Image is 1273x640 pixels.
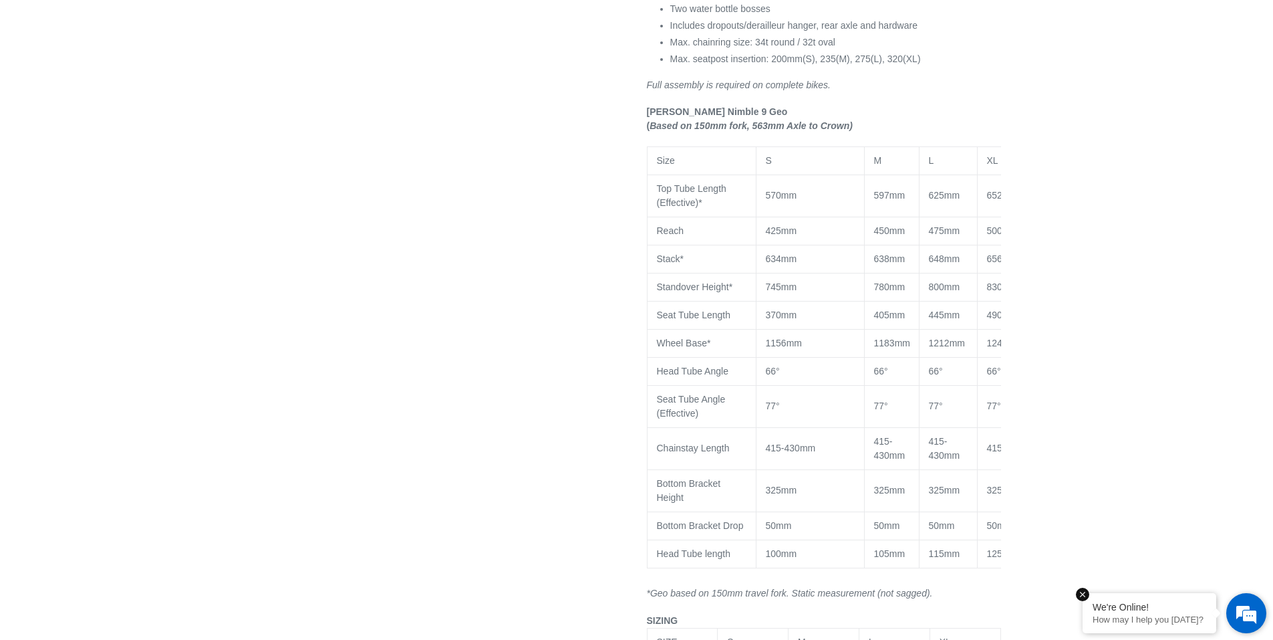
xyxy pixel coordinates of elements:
span: 450mm [874,225,905,236]
span: 66° [874,366,888,377]
span: 77° [987,401,1001,411]
span: 325mm [766,485,797,496]
i: *Geo based on 150mm travel fork. Static measurement (not sagged). [647,588,933,599]
span: Seat Tube Angle (Effective) [657,394,726,419]
span: 405mm [874,310,905,320]
span: 445mm [929,310,960,320]
span: 415-430mm [874,436,905,461]
span: 1156mm [766,338,802,348]
span: 1183mm [874,338,910,348]
span: We're online! [78,169,184,304]
span: 66° [987,366,1001,377]
span: 652mm [987,190,1018,201]
span: 780mm [874,282,905,292]
span: Wheel Base* [657,338,711,348]
span: 475mm [929,225,960,236]
span: 66° [929,366,943,377]
span: 100mm [766,548,797,559]
span: Max. seatpost insertion: 200mm(S), 235(M), 275(L), 320(XL) [670,54,921,64]
td: L [919,146,977,175]
span: 50mm [874,520,900,531]
span: 638mm [874,253,905,264]
img: d_696896380_company_1647369064580_696896380 [43,67,76,100]
span: 77° [766,401,780,411]
div: Minimize live chat window [219,7,251,39]
span: 800mm [929,282,960,292]
span: 745mm [766,282,797,292]
span: 50mm [766,520,792,531]
div: Chat with us now [90,75,245,92]
textarea: Type your message and hit 'Enter' [7,365,255,412]
span: 490mm [987,310,1018,320]
li: Two water bottle bosses [670,2,1001,16]
span: 77° [929,401,943,411]
span: 415-430mm [929,436,960,461]
span: 325mm [929,485,960,496]
span: 325mm [874,485,905,496]
i: Based on 150mm fork, 563mm Axle to Crown) [650,120,853,131]
p: How may I help you today? [1093,615,1206,625]
span: 625mm [929,190,960,201]
span: 656mm [987,253,1018,264]
span: 125mm [987,548,1018,559]
span: Bottom Bracket Drop [657,520,744,531]
span: 50mm [929,520,955,531]
span: 77° [874,401,888,411]
span: 425mm [766,225,797,236]
td: Size [647,146,756,175]
td: Bottom Bracket Height [647,469,756,512]
span: 597mm [874,190,905,201]
div: We're Online! [1093,602,1206,613]
span: 570mm [766,190,797,201]
span: 1212mm [929,338,965,348]
span: 1241mm [987,338,1023,348]
span: 648mm [929,253,960,264]
span: Head Tube Angle [657,366,728,377]
span: Head Tube length [657,548,731,559]
span: 634mm [766,253,797,264]
span: 50mm [987,520,1013,531]
span: Chainstay Length [657,443,730,453]
span: 66° [766,366,780,377]
div: Navigation go back [15,74,35,94]
span: Includes dropouts/derailleur hanger, rear axle and hardware [670,20,917,31]
span: Max. chainring size: 34t round / 32t oval [670,37,835,47]
td: M [864,146,919,175]
td: S [756,146,864,175]
span: Stack* [657,253,684,264]
span: 500mm [987,225,1018,236]
td: XL [977,146,1064,175]
span: 415-430mm [766,443,816,453]
span: 415-430mm [987,443,1037,453]
span: Top Tube Length (Effective)* [657,183,726,208]
span: Standover Height* [657,282,733,292]
span: 370mm [766,310,797,320]
span: SIZING [647,615,678,626]
b: [PERSON_NAME] Nimble 9 Geo ( [647,106,788,131]
em: Full assembly is required on complete bikes. [647,80,831,90]
span: 325mm [987,485,1018,496]
span: 105mm [874,548,905,559]
span: Seat Tube Length [657,310,731,320]
span: Reach [657,225,684,236]
span: 115mm [929,548,960,559]
span: 830mm [987,282,1018,292]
